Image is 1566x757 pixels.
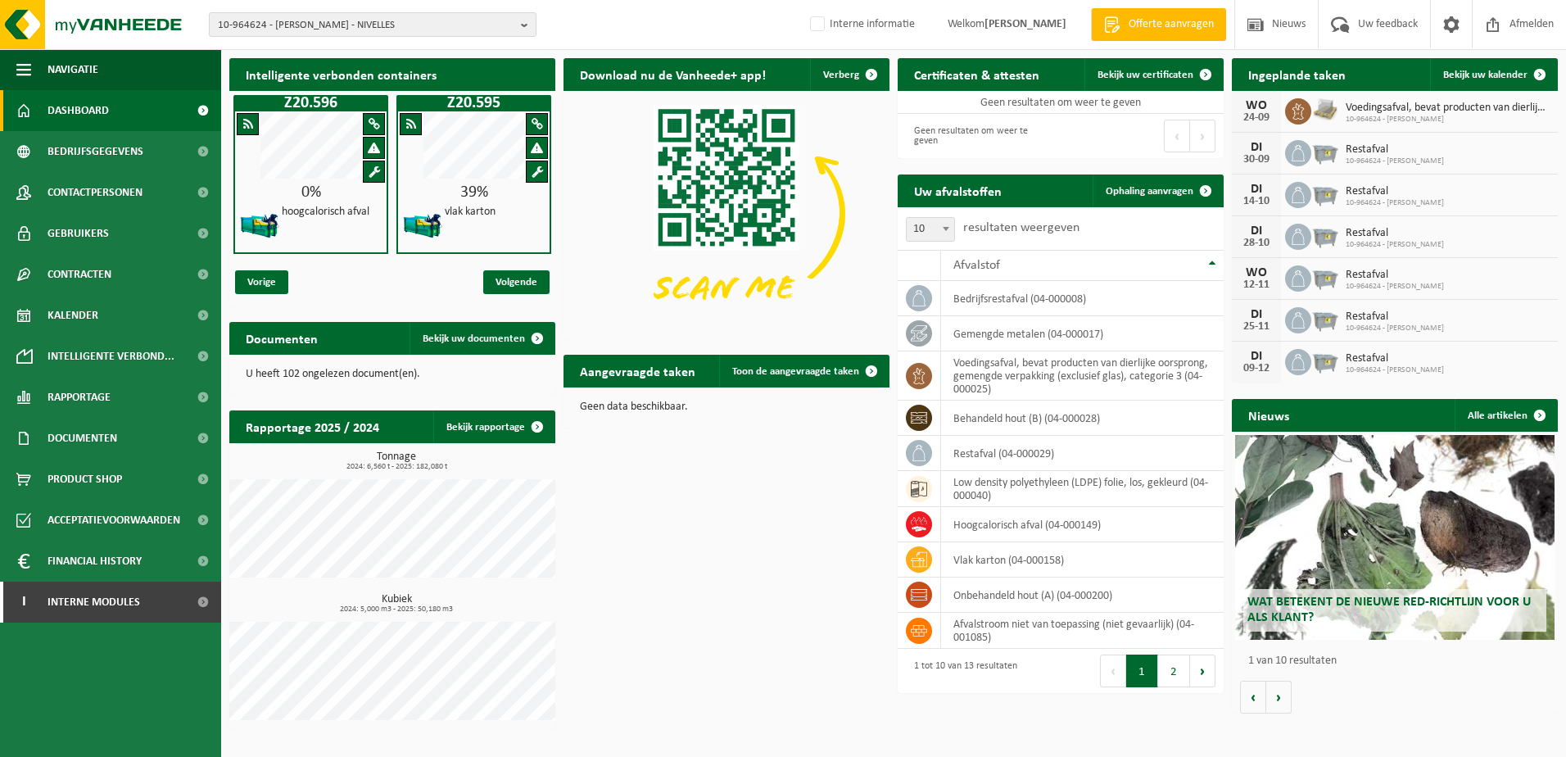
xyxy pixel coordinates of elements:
h4: vlak karton [445,206,496,218]
td: low density polyethyleen (LDPE) folie, los, gekleurd (04-000040) [941,471,1224,507]
h2: Ingeplande taken [1232,58,1362,90]
h4: hoogcalorisch afval [282,206,369,218]
img: LP-PA-00000-WDN-11 [1311,96,1339,124]
span: Bekijk uw certificaten [1098,70,1193,80]
a: Offerte aanvragen [1091,8,1226,41]
div: DI [1240,141,1273,154]
span: Kalender [48,295,98,336]
a: Bekijk rapportage [433,410,554,443]
div: 24-09 [1240,112,1273,124]
div: DI [1240,308,1273,321]
span: Restafval [1346,352,1444,365]
div: 12-11 [1240,279,1273,291]
div: DI [1240,224,1273,238]
td: gemengde metalen (04-000017) [941,316,1224,351]
td: afvalstroom niet van toepassing (niet gevaarlijk) (04-001085) [941,613,1224,649]
button: Next [1190,120,1215,152]
div: 39% [398,184,550,201]
div: DI [1240,183,1273,196]
span: 10-964624 - [PERSON_NAME] [1346,282,1444,292]
span: Documenten [48,418,117,459]
span: Offerte aanvragen [1125,16,1218,33]
td: behandeld hout (B) (04-000028) [941,401,1224,436]
span: Contactpersonen [48,172,143,213]
div: 0% [235,184,387,201]
div: 1 tot 10 van 13 resultaten [906,653,1017,689]
strong: [PERSON_NAME] [984,18,1066,30]
span: Dashboard [48,90,109,131]
span: Financial History [48,541,142,582]
h3: Tonnage [238,451,555,471]
a: Bekijk uw documenten [410,322,554,355]
td: hoogcalorisch afval (04-000149) [941,507,1224,542]
span: Restafval [1346,311,1444,324]
div: 09-12 [1240,363,1273,374]
a: Toon de aangevraagde taken [719,355,888,388]
span: Intelligente verbond... [48,336,174,377]
button: Vorige [1240,681,1266,714]
span: I [16,582,31,623]
a: Bekijk uw kalender [1430,58,1556,91]
div: WO [1240,266,1273,279]
label: resultaten weergeven [963,221,1079,234]
a: Alle artikelen [1455,399,1556,432]
span: Bedrijfsgegevens [48,131,143,172]
h2: Intelligente verbonden containers [229,58,555,90]
span: Gebruikers [48,213,109,254]
span: Ophaling aanvragen [1106,186,1193,197]
td: vlak karton (04-000158) [941,542,1224,578]
td: voedingsafval, bevat producten van dierlijke oorsprong, gemengde verpakking (exclusief glas), cat... [941,351,1224,401]
span: Rapportage [48,377,111,418]
img: HK-XZ-20-GN-12 [402,205,443,246]
h2: Rapportage 2025 / 2024 [229,410,396,442]
span: Bekijk uw kalender [1443,70,1528,80]
div: 14-10 [1240,196,1273,207]
span: Interne modules [48,582,140,623]
span: Navigatie [48,49,98,90]
label: Interne informatie [807,12,915,37]
div: 25-11 [1240,321,1273,333]
img: WB-2500-GAL-GY-01 [1311,138,1339,165]
span: Product Shop [48,459,122,500]
button: Next [1190,655,1215,687]
span: Voedingsafval, bevat producten van dierlijke oorsprong, gemengde verpakking (exc... [1346,102,1550,115]
span: 10-964624 - [PERSON_NAME] [1346,115,1550,125]
span: Afvalstof [953,259,1000,272]
span: Verberg [823,70,859,80]
span: 10-964624 - [PERSON_NAME] [1346,156,1444,166]
span: Restafval [1346,143,1444,156]
img: WB-2500-GAL-GY-01 [1311,179,1339,207]
h2: Certificaten & attesten [898,58,1056,90]
button: Verberg [810,58,888,91]
button: Volgende [1266,681,1292,714]
h2: Documenten [229,322,334,354]
span: Wat betekent de nieuwe RED-richtlijn voor u als klant? [1247,596,1531,624]
p: 1 van 10 resultaten [1248,655,1550,667]
p: U heeft 102 ongelezen document(en). [246,369,539,380]
span: 10-964624 - [PERSON_NAME] [1346,324,1444,333]
h2: Aangevraagde taken [563,355,712,387]
a: Ophaling aanvragen [1093,175,1222,207]
button: Previous [1164,120,1190,152]
img: WB-2500-GAL-GY-01 [1311,305,1339,333]
button: 1 [1126,655,1158,687]
td: bedrijfsrestafval (04-000008) [941,281,1224,316]
td: onbehandeld hout (A) (04-000200) [941,578,1224,613]
span: Contracten [48,254,111,295]
h2: Download nu de Vanheede+ app! [563,58,782,90]
span: 10-964624 - [PERSON_NAME] - NIVELLES [218,13,514,38]
div: WO [1240,99,1273,112]
h1: Z20.595 [401,95,547,111]
span: 10 [906,217,955,242]
button: 10-964624 - [PERSON_NAME] - NIVELLES [209,12,536,37]
img: WB-2500-GAL-GY-01 [1311,347,1339,374]
span: Restafval [1346,227,1444,240]
span: 2024: 5,000 m3 - 2025: 50,180 m3 [238,605,555,614]
span: Restafval [1346,269,1444,282]
h1: Z20.596 [238,95,384,111]
span: 2024: 6,560 t - 2025: 182,080 t [238,463,555,471]
img: WB-2500-GAL-GY-01 [1311,263,1339,291]
img: Download de VHEPlus App [563,91,889,336]
button: 2 [1158,655,1190,687]
span: Volgende [483,270,550,294]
